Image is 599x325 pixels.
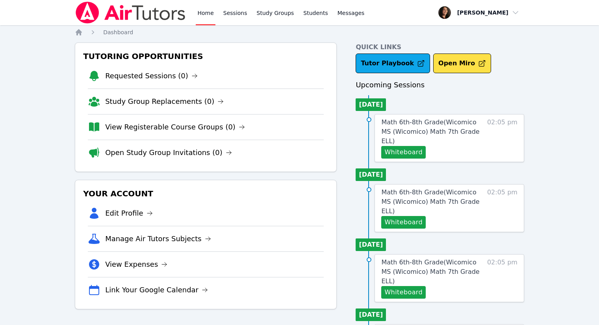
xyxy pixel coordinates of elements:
[103,28,133,36] a: Dashboard
[356,54,430,73] a: Tutor Playbook
[381,118,483,146] a: Math 6th-8th Grade(Wicomico MS (Wicomico) Math 7th Grade ELL)
[356,308,386,321] li: [DATE]
[82,49,330,63] h3: Tutoring Opportunities
[105,284,208,295] a: Link Your Google Calendar
[356,42,524,52] h4: Quick Links
[105,208,153,219] a: Edit Profile
[105,233,211,244] a: Manage Air Tutors Subjects
[105,147,232,158] a: Open Study Group Invitations (0)
[381,188,479,215] span: Math 6th-8th Grade ( Wicomico MS (Wicomico) Math 7th Grade ELL )
[381,259,479,285] span: Math 6th-8th Grade ( Wicomico MS (Wicomico) Math 7th Grade ELL )
[381,188,483,216] a: Math 6th-8th Grade(Wicomico MS (Wicomico) Math 7th Grade ELL)
[105,70,198,81] a: Requested Sessions (0)
[105,96,224,107] a: Study Group Replacements (0)
[356,168,386,181] li: [DATE]
[381,258,483,286] a: Math 6th-8th Grade(Wicomico MS (Wicomico) Math 7th Grade ELL)
[105,259,167,270] a: View Expenses
[356,98,386,111] li: [DATE]
[356,238,386,251] li: [DATE]
[433,54,491,73] button: Open Miro
[82,187,330,201] h3: Your Account
[487,118,517,159] span: 02:05 pm
[75,28,524,36] nav: Breadcrumb
[356,79,524,90] h3: Upcoming Sessions
[381,118,479,145] span: Math 6th-8th Grade ( Wicomico MS (Wicomico) Math 7th Grade ELL )
[75,2,186,24] img: Air Tutors
[105,122,245,133] a: View Registerable Course Groups (0)
[338,9,365,17] span: Messages
[381,216,426,229] button: Whiteboard
[103,29,133,35] span: Dashboard
[487,188,517,229] span: 02:05 pm
[381,286,426,299] button: Whiteboard
[487,258,517,299] span: 02:05 pm
[381,146,426,159] button: Whiteboard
